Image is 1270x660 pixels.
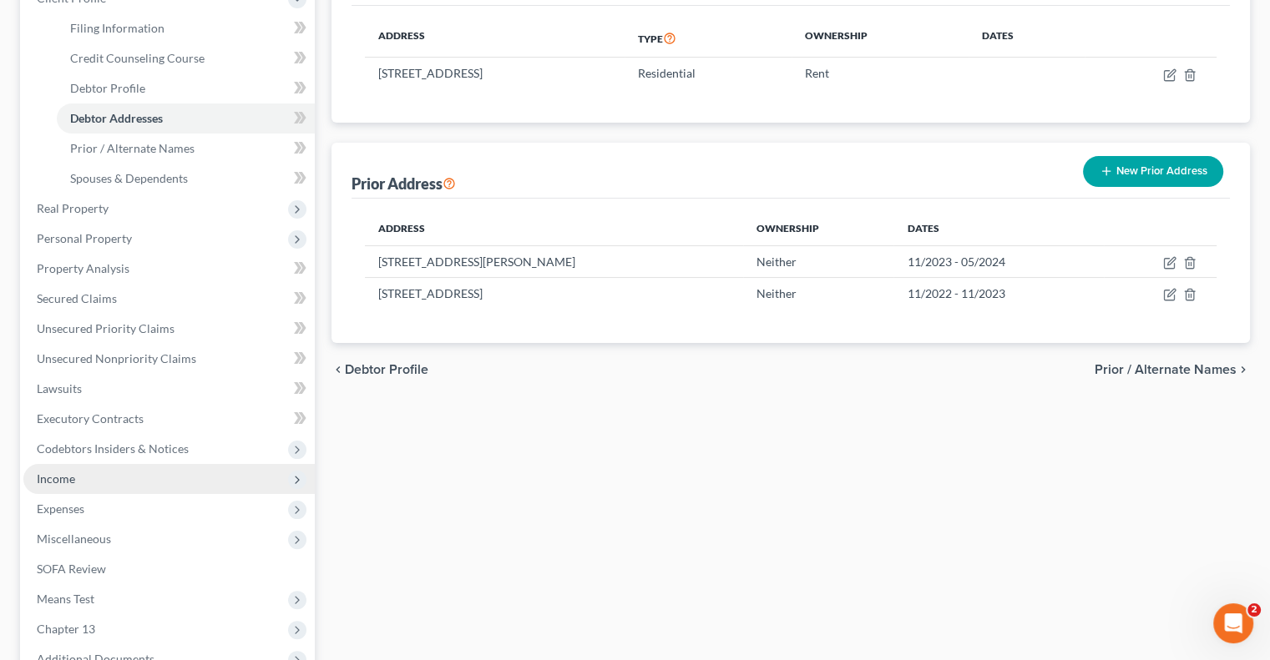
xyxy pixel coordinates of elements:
a: Debtor Profile [57,73,315,103]
th: Ownership [792,19,969,58]
a: Executory Contracts [23,404,315,434]
td: 11/2022 - 11/2023 [893,278,1104,310]
span: Expenses [37,501,84,516]
span: Prior / Alternate Names [70,141,195,155]
span: Real Property [37,201,109,215]
td: Neither [743,245,894,277]
i: chevron_left [331,363,345,376]
th: Type [625,19,792,58]
span: Unsecured Priority Claims [37,321,175,335]
td: Neither [743,278,894,310]
span: Miscellaneous [37,532,111,546]
i: chevron_right [1237,363,1250,376]
span: Filing Information [70,21,164,35]
a: Spouses & Dependents [57,164,315,194]
a: Credit Counseling Course [57,43,315,73]
button: Prior / Alternate Names chevron_right [1095,363,1250,376]
button: New Prior Address [1083,156,1223,187]
span: Codebtors Insiders & Notices [37,441,189,456]
span: Income [37,471,75,486]
span: 2 [1247,603,1261,617]
a: Debtor Addresses [57,103,315,134]
td: 11/2023 - 05/2024 [893,245,1104,277]
td: Residential [625,58,792,89]
button: chevron_left Debtor Profile [331,363,428,376]
span: Debtor Profile [345,363,428,376]
span: Property Analysis [37,261,129,275]
span: Prior / Alternate Names [1095,363,1237,376]
span: Lawsuits [37,381,82,395]
iframe: Intercom live chat [1213,603,1253,643]
span: Debtor Addresses [70,111,163,125]
a: Property Analysis [23,254,315,284]
span: SOFA Review [37,562,106,576]
td: [STREET_ADDRESS][PERSON_NAME] [365,245,742,277]
a: Secured Claims [23,284,315,314]
a: SOFA Review [23,554,315,584]
th: Dates [969,19,1085,58]
td: Rent [792,58,969,89]
td: [STREET_ADDRESS] [365,278,742,310]
a: Unsecured Priority Claims [23,314,315,344]
a: Prior / Alternate Names [57,134,315,164]
th: Address [365,19,625,58]
span: Means Test [37,592,94,606]
th: Dates [893,212,1104,245]
th: Ownership [743,212,894,245]
span: Executory Contracts [37,411,144,426]
span: Debtor Profile [70,81,145,95]
span: Secured Claims [37,291,117,305]
span: Personal Property [37,231,132,245]
span: Unsecured Nonpriority Claims [37,351,196,365]
span: Credit Counseling Course [70,51,205,65]
td: [STREET_ADDRESS] [365,58,625,89]
a: Filing Information [57,13,315,43]
span: Spouses & Dependents [70,171,188,185]
span: Chapter 13 [37,622,95,636]
a: Lawsuits [23,374,315,404]
a: Unsecured Nonpriority Claims [23,344,315,374]
div: Prior Address [352,174,456,194]
th: Address [365,212,742,245]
